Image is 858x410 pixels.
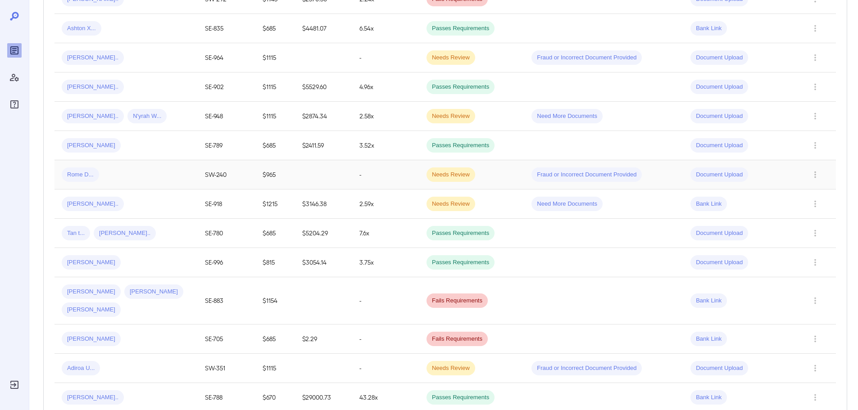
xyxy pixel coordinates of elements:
td: $2874.34 [295,102,352,131]
td: $3146.38 [295,189,352,219]
td: $685 [255,14,295,43]
span: Passes Requirements [427,258,495,267]
span: Passes Requirements [427,229,495,238]
span: Need More Documents [531,112,603,121]
td: $965 [255,160,295,189]
td: $685 [255,131,295,160]
span: Fraud or Incorrect Document Provided [531,364,642,373]
td: $2.29 [295,324,352,354]
span: Passes Requirements [427,83,495,91]
span: Fraud or Incorrect Document Provided [531,171,642,179]
span: Bank Link [690,393,727,402]
td: SE-705 [198,324,255,354]
span: Fails Requirements [427,335,488,343]
td: - [352,354,419,383]
span: Needs Review [427,54,475,62]
td: 7.6x [352,219,419,248]
td: SE-883 [198,277,255,324]
span: Document Upload [690,229,748,238]
span: Bank Link [690,200,727,208]
span: [PERSON_NAME] [62,141,121,150]
button: Row Actions [808,293,822,308]
span: Needs Review [427,171,475,179]
span: [PERSON_NAME].. [62,112,124,121]
span: Bank Link [690,335,727,343]
td: $4481.07 [295,14,352,43]
button: Row Actions [808,361,822,375]
td: $1215 [255,189,295,219]
td: SE-835 [198,14,255,43]
td: - [352,324,419,354]
button: Row Actions [808,109,822,123]
span: [PERSON_NAME] [62,335,121,343]
span: Tan t... [62,229,90,238]
span: Document Upload [690,171,748,179]
td: $1115 [255,102,295,131]
td: SE-780 [198,219,255,248]
td: $1154 [255,277,295,324]
span: Adiroa U... [62,364,100,373]
span: Rome D... [62,171,99,179]
td: 6.54x [352,14,419,43]
button: Row Actions [808,80,822,94]
td: 2.58x [352,102,419,131]
td: SE-918 [198,189,255,219]
td: $1115 [255,43,295,72]
span: Bank Link [690,24,727,33]
td: $5204.29 [295,219,352,248]
span: Needs Review [427,112,475,121]
span: Passes Requirements [427,141,495,150]
td: $1115 [255,72,295,102]
span: Passes Requirements [427,393,495,402]
td: 3.52x [352,131,419,160]
button: Row Actions [808,167,822,182]
td: 3.75x [352,248,419,277]
span: Fraud or Incorrect Document Provided [531,54,642,62]
span: [PERSON_NAME].. [62,54,124,62]
td: $685 [255,324,295,354]
button: Row Actions [808,226,822,240]
span: Passes Requirements [427,24,495,33]
td: - [352,277,419,324]
td: SE-964 [198,43,255,72]
span: Document Upload [690,141,748,150]
td: $2411.59 [295,131,352,160]
span: [PERSON_NAME].. [94,229,156,238]
td: $685 [255,219,295,248]
span: Document Upload [690,364,748,373]
span: [PERSON_NAME] [62,306,121,314]
span: Ashton X... [62,24,101,33]
div: Manage Users [7,70,22,85]
span: [PERSON_NAME].. [62,393,124,402]
span: [PERSON_NAME] [62,288,121,296]
button: Row Actions [808,255,822,270]
td: - [352,160,419,189]
td: SE-902 [198,72,255,102]
td: SE-996 [198,248,255,277]
button: Row Actions [808,21,822,36]
td: $3054.14 [295,248,352,277]
td: $5529.60 [295,72,352,102]
span: [PERSON_NAME] [124,288,183,296]
span: [PERSON_NAME].. [62,200,124,208]
td: $1115 [255,354,295,383]
span: Fails Requirements [427,297,488,305]
span: Document Upload [690,258,748,267]
td: $815 [255,248,295,277]
span: Document Upload [690,112,748,121]
td: SE-789 [198,131,255,160]
span: Need More Documents [531,200,603,208]
button: Row Actions [808,138,822,153]
button: Row Actions [808,332,822,346]
span: N'yrah W... [127,112,167,121]
span: Bank Link [690,297,727,305]
span: [PERSON_NAME] [62,258,121,267]
span: Needs Review [427,200,475,208]
button: Row Actions [808,197,822,211]
div: FAQ [7,97,22,112]
td: 4.96x [352,72,419,102]
td: SW-240 [198,160,255,189]
div: Reports [7,43,22,58]
td: - [352,43,419,72]
span: Document Upload [690,54,748,62]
